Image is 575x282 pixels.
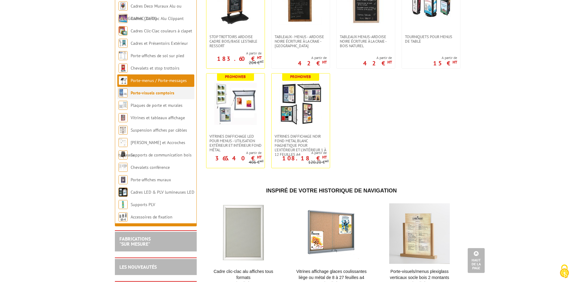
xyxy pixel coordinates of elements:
[131,202,155,207] a: Supports PLV
[433,61,457,65] p: 15 €
[119,64,128,73] img: Chevalets et stop trottoirs
[131,214,172,220] a: Accessoires de fixation
[272,34,330,48] a: Tableaux - Menus - Ardoise Noire écriture à la craie - [GEOGRAPHIC_DATA]
[337,34,395,48] a: Tableaux menus-Ardoise Noire écriture à la craie - Bois Naturel
[363,55,392,60] span: A partir de
[322,60,327,65] sup: HT
[206,150,262,155] span: A partir de
[131,65,179,71] a: Chevalets et stop trottoirs
[131,78,187,83] a: Porte-menus / Porte-messages
[206,268,281,280] a: Cadre Clic-Clac Alu affiches tous formats
[294,268,369,280] a: Vitrines affichage glaces coulissantes liège ou métal de 8 à 27 feuilles A4
[131,90,174,96] a: Porte-visuels comptoirs
[325,159,329,163] sup: HT
[290,74,311,79] b: Promoweb
[119,113,128,122] img: Vitrines et tableaux affichage
[131,127,187,133] a: Suspension affiches par câbles
[119,51,128,60] img: Porte-affiches de sol sur pied
[382,268,457,280] a: Porte-Visuels/Menus Plexiglass Verticaux Socle Bois 2 Montants
[272,134,330,157] a: VITRINES D'AFFICHAGE NOIR FOND METAL BLANC MAGNETIQUE POUR L'EXTÉRIEUR ET L'INTÉRIEUR 1 À 12 FEUI...
[131,165,170,170] a: Chevalets conférence
[363,61,392,65] p: 42 €
[119,236,151,247] a: FABRICATIONS"Sur Mesure"
[308,160,329,165] p: 120.20 €
[131,41,188,46] a: Cadres et Présentoirs Extérieur
[282,156,327,160] p: 108.18 €
[119,126,128,135] img: Suspension affiches par câbles
[405,34,457,44] span: Tourniquets pour Menus de table
[468,248,485,273] a: Haut de la page
[214,83,257,125] img: Vitrines d'affichage LED pour Menus - utilisation extérieur et intérieur fond métal
[215,156,262,160] p: 365.40 €
[257,55,262,60] sup: HT
[119,26,128,35] img: Cadres Clic-Clac couleurs à clapet
[119,88,128,97] img: Porte-visuels comptoirs
[119,163,128,172] img: Chevalets conférence
[119,264,157,270] a: LES NOUVEAUTÉS
[206,134,265,152] a: Vitrines d'affichage LED pour Menus - utilisation extérieur et intérieur fond métal
[119,39,128,48] img: Cadres et Présentoirs Extérieur
[275,134,327,157] span: VITRINES D'AFFICHAGE NOIR FOND METAL BLANC MAGNETIQUE POUR L'EXTÉRIEUR ET L'INTÉRIEUR 1 À 12 FEUI...
[266,188,397,194] span: Inspiré de votre historique de navigation
[272,150,327,155] span: A partir de
[298,61,327,65] p: 42 €
[131,115,185,120] a: Vitrines et tableaux affichage
[275,34,327,48] span: Tableaux - Menus - Ardoise Noire écriture à la craie - [GEOGRAPHIC_DATA]
[453,60,457,65] sup: HT
[249,61,264,65] p: 204 €
[340,34,392,48] span: Tableaux menus-Ardoise Noire écriture à la craie - Bois Naturel
[131,177,171,182] a: Porte-affiches muraux
[433,55,457,60] span: A partir de
[119,101,128,110] img: Plaques de porte et murales
[217,57,262,61] p: 183.60 €
[119,188,128,197] img: Cadres LED & PLV lumineuses LED
[206,51,262,56] span: A partir de
[209,134,262,152] span: Vitrines d'affichage LED pour Menus - utilisation extérieur et intérieur fond métal
[119,140,185,158] a: [PERSON_NAME] et Accroches tableaux
[131,189,194,195] a: Cadres LED & PLV lumineuses LED
[298,55,327,60] span: A partir de
[557,264,572,279] img: Cookies (fenêtre modale)
[131,103,182,108] a: Plaques de porte et murales
[131,53,184,58] a: Porte-affiches de sol sur pied
[402,34,460,44] a: Tourniquets pour Menus de table
[322,155,327,160] sup: HT
[260,59,264,64] sup: HT
[209,34,262,48] span: STOP TROTTOIRS ARDOISE CADRE BOIS/BASE LESTABLE RESSORT
[260,159,264,163] sup: HT
[131,152,192,158] a: Supports de communication bois
[119,138,128,147] img: Cimaises et Accroches tableaux
[119,2,128,11] img: Cadres Deco Muraux Alu ou Bois
[119,76,128,85] img: Porte-menus / Porte-messages
[131,28,192,34] a: Cadres Clic-Clac couleurs à clapet
[387,60,392,65] sup: HT
[119,212,128,221] img: Accessoires de fixation
[257,155,262,160] sup: HT
[131,16,184,21] a: Cadres Clic-Clac Alu Clippant
[119,175,128,184] img: Porte-affiches muraux
[249,160,264,165] p: 406 €
[279,83,322,125] img: VITRINES D'AFFICHAGE NOIR FOND METAL BLANC MAGNETIQUE POUR L'EXTÉRIEUR ET L'INTÉRIEUR 1 À 12 FEUI...
[225,74,246,79] b: Promoweb
[206,34,265,48] a: STOP TROTTOIRS ARDOISE CADRE BOIS/BASE LESTABLE RESSORT
[119,3,182,21] a: Cadres Deco Muraux Alu ou [GEOGRAPHIC_DATA]
[119,200,128,209] img: Supports PLV
[554,261,575,282] button: Cookies (fenêtre modale)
